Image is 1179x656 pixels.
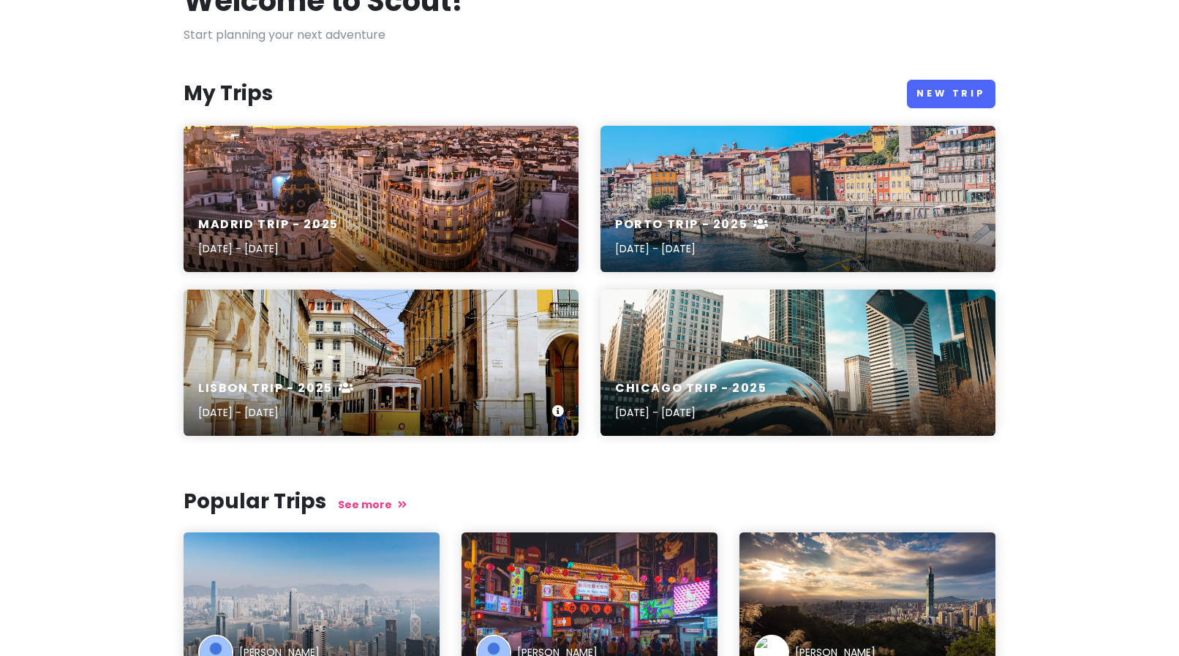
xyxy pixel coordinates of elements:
[338,497,407,512] a: See more
[198,217,339,233] h6: Madrid Trip - 2025
[615,404,766,421] p: [DATE] - [DATE]
[184,126,579,272] a: aerial photography of vehicles passing between high rise buildingsMadrid Trip - 2025[DATE] - [DATE]
[615,217,769,233] h6: Porto Trip - 2025
[184,489,995,515] h3: Popular Trips
[198,381,354,396] h6: Lisbon Trip - 2025
[600,290,995,436] a: photo of high-rise buildingChicago Trip - 2025[DATE] - [DATE]
[600,126,995,272] a: boats docked near seaside promenade]Porto Trip - 2025[DATE] - [DATE]
[198,404,354,421] p: [DATE] - [DATE]
[184,80,273,107] h3: My Trips
[615,241,769,257] p: [DATE] - [DATE]
[184,290,579,436] a: yellow and white tram on road during daytimeLisbon Trip - 2025[DATE] - [DATE]
[907,80,995,108] a: New Trip
[615,381,766,396] h6: Chicago Trip - 2025
[198,241,339,257] p: [DATE] - [DATE]
[184,26,995,45] p: Start planning your next adventure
